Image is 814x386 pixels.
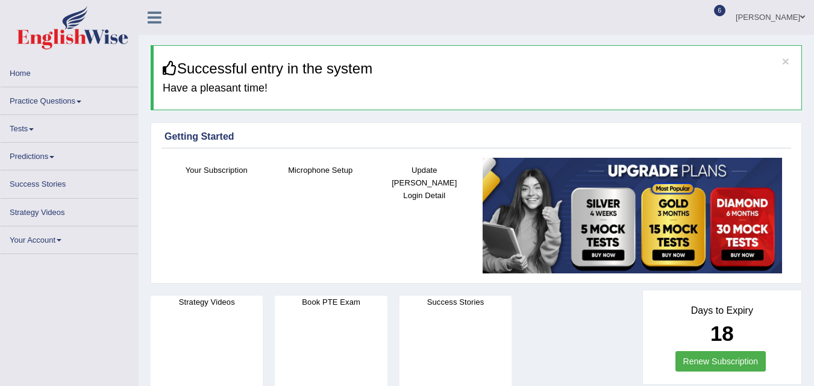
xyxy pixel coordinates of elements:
[164,129,788,144] div: Getting Started
[1,60,138,83] a: Home
[163,82,792,95] h4: Have a pleasant time!
[275,164,367,176] h4: Microphone Setup
[1,115,138,139] a: Tests
[714,5,726,16] span: 6
[675,351,766,372] a: Renew Subscription
[275,296,387,308] h4: Book PTE Exam
[710,322,734,345] b: 18
[483,158,783,274] img: small5.jpg
[399,296,512,308] h4: Success Stories
[171,164,263,176] h4: Your Subscription
[1,170,138,194] a: Success Stories
[151,296,263,308] h4: Strategy Videos
[1,87,138,111] a: Practice Questions
[1,143,138,166] a: Predictions
[782,55,789,67] button: ×
[656,305,788,316] h4: Days to Expiry
[1,199,138,222] a: Strategy Videos
[1,226,138,250] a: Your Account
[378,164,471,202] h4: Update [PERSON_NAME] Login Detail
[163,61,792,76] h3: Successful entry in the system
